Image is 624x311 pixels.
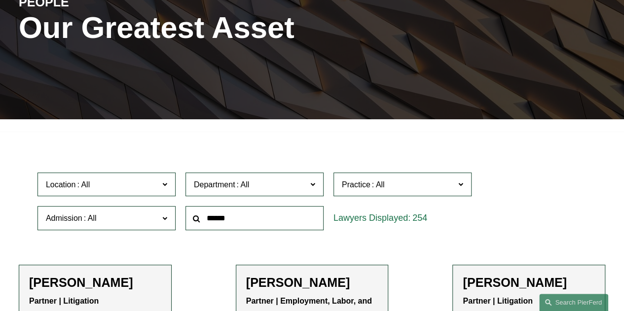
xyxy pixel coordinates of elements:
strong: Partner | Litigation [463,297,532,305]
strong: Partner | Litigation [29,297,99,305]
a: Search this site [539,294,608,311]
h2: [PERSON_NAME] [463,275,595,290]
h2: [PERSON_NAME] [246,275,378,290]
h2: [PERSON_NAME] [29,275,161,290]
h1: Our Greatest Asset [19,10,410,45]
span: Practice [342,180,370,189]
span: Admission [46,214,82,222]
span: Department [194,180,235,189]
span: Location [46,180,76,189]
span: 254 [412,213,427,223]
